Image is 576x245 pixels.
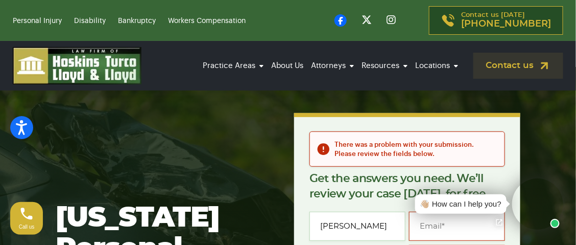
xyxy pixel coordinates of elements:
a: Workers Compensation [168,17,246,25]
a: Resources [359,52,410,80]
h2: There was a problem with your submission. Please review the fields below. [334,140,496,158]
a: Open chat [489,212,510,233]
a: Contact us [DATE][PHONE_NUMBER] [429,6,563,35]
p: Contact us [DATE] [461,12,551,29]
a: Disability [74,17,106,25]
span: Call us [19,224,35,230]
div: 👋🏼 How can I help you? [420,198,501,210]
a: Attorneys [308,52,356,80]
a: Locations [413,52,461,80]
input: Full Name [309,212,405,241]
a: Bankruptcy [118,17,156,25]
a: Personal Injury [13,17,62,25]
img: logo [13,47,141,84]
p: Get the answers you need. We’ll review your case [DATE], for free. [309,171,505,202]
a: Practice Areas [200,52,266,80]
a: Contact us [473,53,563,79]
a: About Us [269,52,306,80]
span: [PHONE_NUMBER] [461,19,551,29]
